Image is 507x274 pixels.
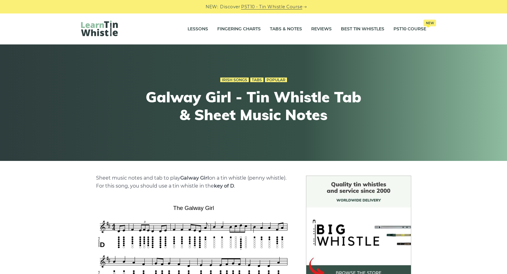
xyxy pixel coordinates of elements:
[341,21,384,37] a: Best Tin Whistles
[96,174,291,190] p: Sheet music notes and tab to play on a tin whistle (penny whistle). For this song, you should use...
[188,21,208,37] a: Lessons
[220,78,249,82] a: Irish Songs
[423,20,436,26] span: New
[250,78,263,82] a: Tabs
[81,21,118,36] img: LearnTinWhistle.com
[270,21,302,37] a: Tabs & Notes
[311,21,332,37] a: Reviews
[265,78,287,82] a: Popular
[393,21,426,37] a: PST10 CourseNew
[180,175,209,181] strong: Galway Girl
[217,21,261,37] a: Fingering Charts
[141,88,366,124] h1: Galway Girl - Tin Whistle Tab & Sheet Music Notes
[214,183,234,189] strong: key of D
